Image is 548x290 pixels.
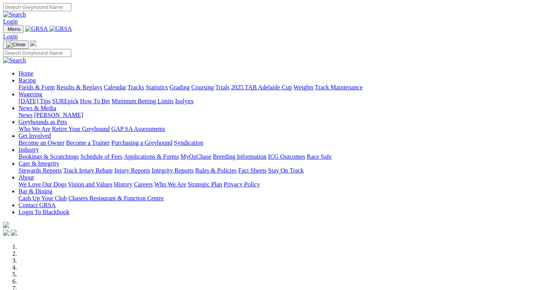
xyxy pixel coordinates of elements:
[19,146,39,153] a: Industry
[68,181,112,188] a: Vision and Values
[34,112,83,118] a: [PERSON_NAME]
[3,49,71,57] input: Search
[154,181,186,188] a: Who We Are
[19,84,55,91] a: Fields & Form
[56,84,102,91] a: Results & Replays
[19,119,67,125] a: Greyhounds as Pets
[19,139,545,146] div: Get Involved
[213,153,266,160] a: Breeding Information
[19,153,545,160] div: Industry
[19,139,64,146] a: Become an Owner
[19,126,51,132] a: Who We Are
[114,167,150,174] a: Injury Reports
[180,153,211,160] a: MyOzChase
[224,181,260,188] a: Privacy Policy
[3,25,24,33] button: Toggle navigation
[25,25,48,32] img: GRSA
[19,167,62,174] a: Stewards Reports
[19,202,56,208] a: Contact GRSA
[19,153,79,160] a: Bookings & Scratchings
[63,167,113,174] a: Track Injury Rebate
[114,181,132,188] a: History
[128,84,144,91] a: Tracks
[52,126,110,132] a: Retire Your Greyhound
[152,167,194,174] a: Integrity Reports
[19,160,59,167] a: Care & Integrity
[80,153,122,160] a: Schedule of Fees
[111,139,172,146] a: Purchasing a Greyhound
[19,126,545,132] div: Greyhounds as Pets
[8,26,20,32] span: Menu
[80,98,110,104] a: How To Bet
[175,98,194,104] a: Isolynx
[191,84,214,91] a: Coursing
[19,105,56,111] a: News & Media
[19,174,34,181] a: About
[19,84,545,91] div: Racing
[3,18,18,25] a: Login
[6,42,25,48] img: Close
[3,222,9,228] img: logo-grsa-white.png
[215,84,229,91] a: Trials
[19,195,67,201] a: Cash Up Your Club
[3,11,26,18] img: Search
[268,167,304,174] a: Stay On Track
[3,33,18,40] a: Login
[19,98,51,104] a: [DATE] Tips
[104,84,126,91] a: Calendar
[293,84,314,91] a: Weights
[146,84,168,91] a: Statistics
[19,112,32,118] a: News
[188,181,222,188] a: Strategic Plan
[3,57,26,64] img: Search
[170,84,190,91] a: Grading
[19,77,36,84] a: Racing
[111,126,165,132] a: GAP SA Assessments
[66,139,110,146] a: Become a Trainer
[19,209,69,215] a: Login To Blackbook
[19,181,66,188] a: We Love Our Dogs
[315,84,363,91] a: Track Maintenance
[174,139,203,146] a: Syndication
[19,91,42,97] a: Wagering
[52,98,78,104] a: SUREpick
[195,167,237,174] a: Rules & Policies
[134,181,153,188] a: Careers
[3,40,29,49] button: Toggle navigation
[49,25,72,32] img: GRSA
[19,70,34,77] a: Home
[19,167,545,174] div: Care & Integrity
[19,188,52,194] a: Bar & Dining
[19,112,545,119] div: News & Media
[30,40,36,46] img: logo-grsa-white.png
[307,153,331,160] a: Race Safe
[19,98,545,105] div: Wagering
[19,195,545,202] div: Bar & Dining
[68,195,164,201] a: Chasers Restaurant & Function Centre
[3,230,9,236] img: facebook.svg
[3,3,71,11] input: Search
[238,167,266,174] a: Fact Sheets
[268,153,305,160] a: ICG Outcomes
[231,84,292,91] a: 2025 TAB Adelaide Cup
[19,181,545,188] div: About
[11,230,17,236] img: twitter.svg
[19,132,51,139] a: Get Involved
[124,153,179,160] a: Applications & Forms
[111,98,174,104] a: Minimum Betting Limits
